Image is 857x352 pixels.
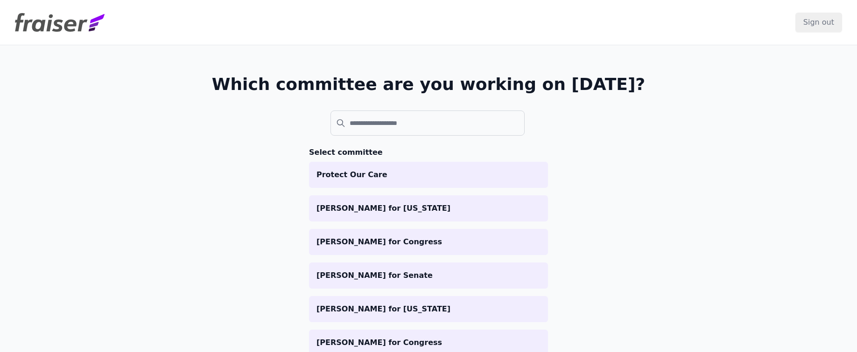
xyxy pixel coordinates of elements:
[309,162,548,188] a: Protect Our Care
[309,296,548,322] a: [PERSON_NAME] for [US_STATE]
[309,229,548,255] a: [PERSON_NAME] for Congress
[309,262,548,289] a: [PERSON_NAME] for Senate
[316,304,541,315] p: [PERSON_NAME] for [US_STATE]
[316,337,541,348] p: [PERSON_NAME] for Congress
[316,169,541,180] p: Protect Our Care
[309,147,548,158] h3: Select committee
[309,195,548,221] a: [PERSON_NAME] for [US_STATE]
[316,203,541,214] p: [PERSON_NAME] for [US_STATE]
[212,75,646,94] h1: Which committee are you working on [DATE]?
[316,236,541,248] p: [PERSON_NAME] for Congress
[316,270,541,281] p: [PERSON_NAME] for Senate
[15,13,105,32] img: Fraiser Logo
[795,13,842,32] input: Sign out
